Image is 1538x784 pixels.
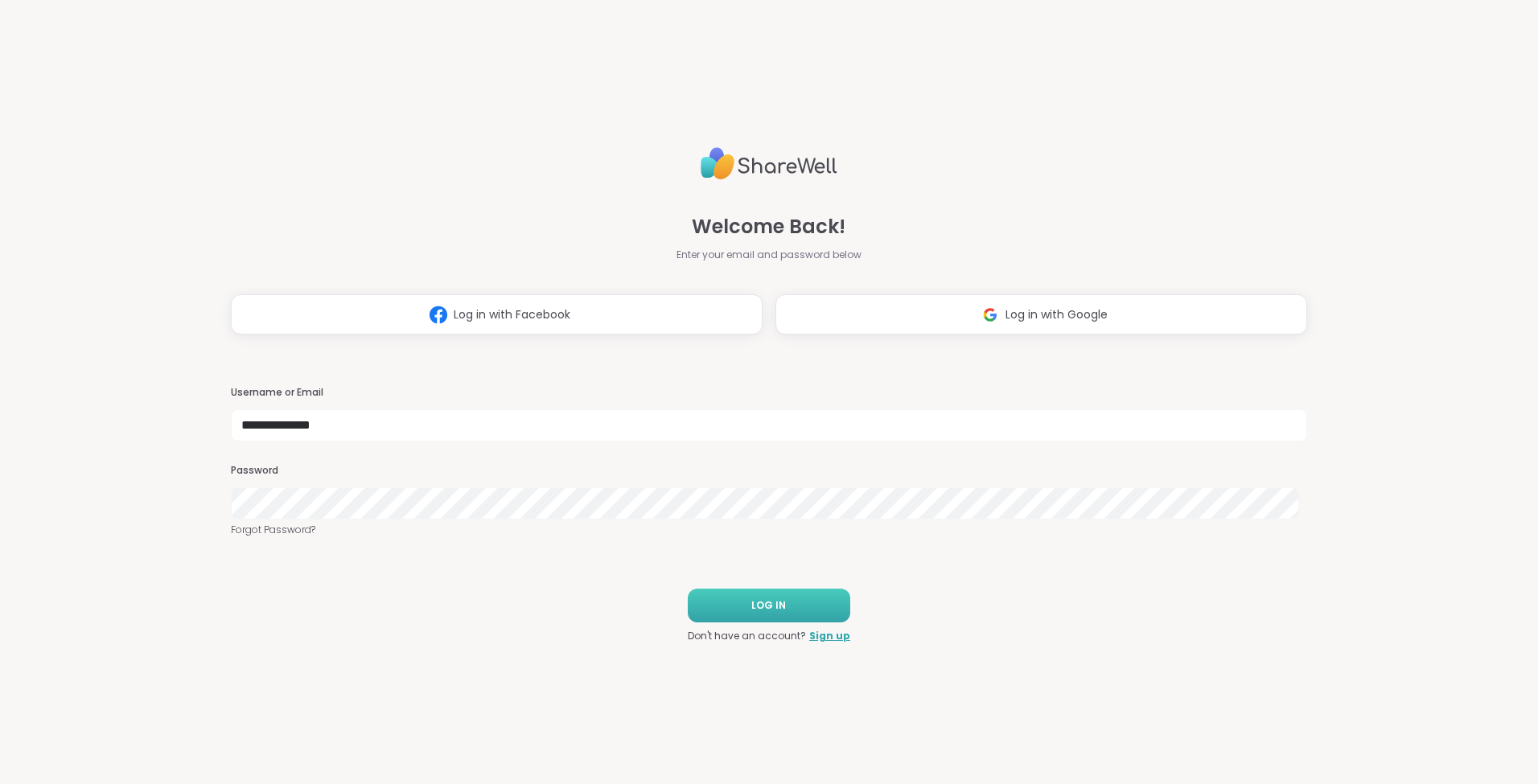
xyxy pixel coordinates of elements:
[701,141,837,187] img: ShareWell Logo
[688,629,806,643] span: Don't have an account?
[676,248,862,262] span: Enter your email and password below
[809,629,850,643] a: Sign up
[231,294,763,335] button: Log in with Facebook
[231,386,1307,400] h3: Username or Email
[231,523,1307,537] a: Forgot Password?
[423,300,454,330] img: ShareWell Logomark
[775,294,1307,335] button: Log in with Google
[751,598,786,613] span: LOG IN
[1005,306,1108,323] span: Log in with Google
[454,306,570,323] span: Log in with Facebook
[231,464,1307,478] h3: Password
[692,212,845,241] span: Welcome Back!
[688,589,850,622] button: LOG IN
[975,300,1005,330] img: ShareWell Logomark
